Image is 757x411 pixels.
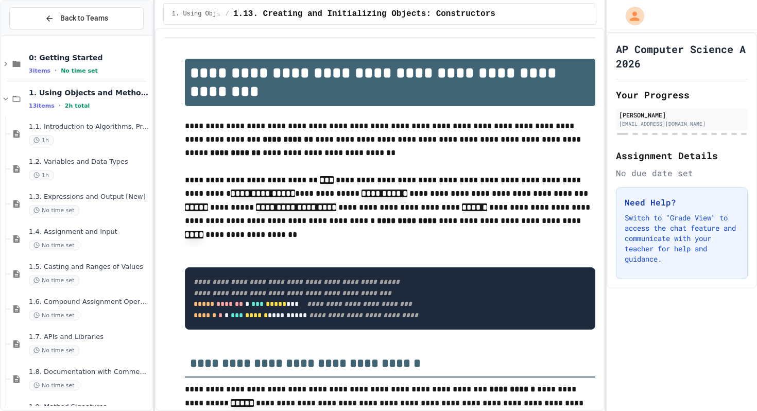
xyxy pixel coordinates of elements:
[29,276,79,285] span: No time set
[29,228,150,236] span: 1.4. Assignment and Input
[29,333,150,341] span: 1.7. APIs and Libraries
[625,196,739,209] h3: Need Help?
[29,263,150,271] span: 1.5. Casting and Ranges of Values
[616,148,748,163] h2: Assignment Details
[29,298,150,306] span: 1.6. Compound Assignment Operators
[65,102,90,109] span: 2h total
[29,205,79,215] span: No time set
[29,346,79,355] span: No time set
[55,66,57,75] span: •
[625,213,739,264] p: Switch to "Grade View" to access the chat feature and communicate with your teacher for help and ...
[29,241,79,250] span: No time set
[29,102,55,109] span: 13 items
[29,135,54,145] span: 1h
[233,8,495,20] span: 1.13. Creating and Initializing Objects: Constructors
[619,110,745,119] div: [PERSON_NAME]
[29,368,150,376] span: 1.8. Documentation with Comments and Preconditions
[616,42,748,71] h1: AP Computer Science A 2026
[29,193,150,201] span: 1.3. Expressions and Output [New]
[9,7,144,29] button: Back to Teams
[29,53,150,62] span: 0: Getting Started
[61,67,98,74] span: No time set
[29,88,150,97] span: 1. Using Objects and Methods
[29,170,54,180] span: 1h
[619,120,745,128] div: [EMAIL_ADDRESS][DOMAIN_NAME]
[615,4,647,28] div: My Account
[29,67,50,74] span: 3 items
[616,167,748,179] div: No due date set
[172,10,221,18] span: 1. Using Objects and Methods
[616,88,748,102] h2: Your Progress
[29,158,150,166] span: 1.2. Variables and Data Types
[29,381,79,390] span: No time set
[29,123,150,131] span: 1.1. Introduction to Algorithms, Programming, and Compilers
[60,13,108,24] span: Back to Teams
[59,101,61,110] span: •
[29,311,79,320] span: No time set
[226,10,229,18] span: /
